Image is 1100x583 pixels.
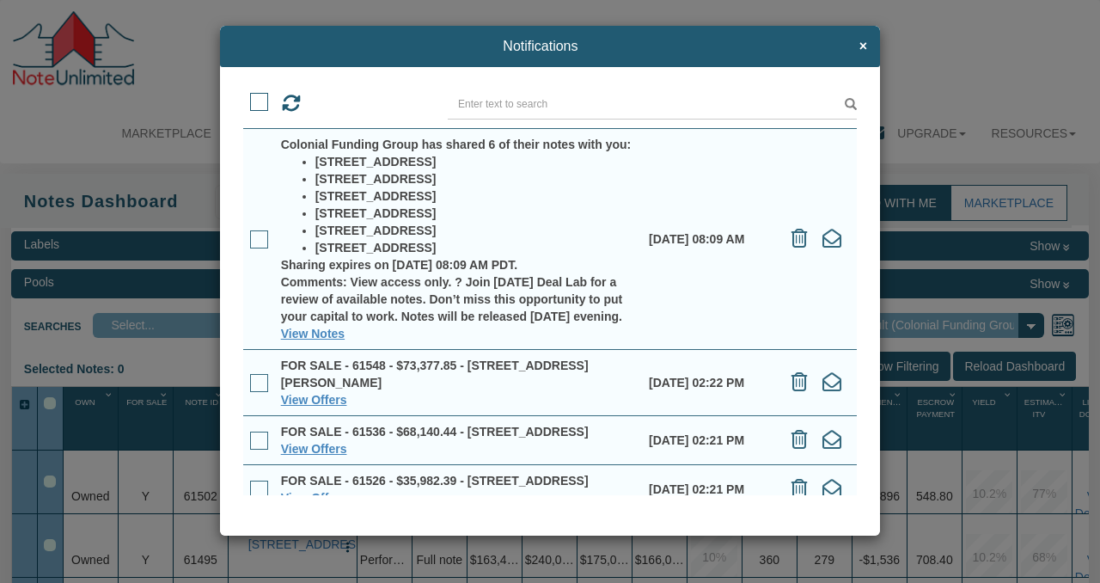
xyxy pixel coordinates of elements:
span: × [859,39,867,54]
li: [STREET_ADDRESS] [315,153,635,170]
div: FOR SALE - 61536 - $68,140.44 - [STREET_ADDRESS] [281,423,635,440]
span: Notifications [233,39,848,54]
td: [DATE] 08:09 AM [642,128,777,349]
div: Colonial Funding Group has shared 6 of their notes with you: [281,136,635,153]
li: [STREET_ADDRESS] [315,187,635,205]
a: View Offers [281,442,347,456]
li: [STREET_ADDRESS] [315,205,635,222]
input: Enter text to search [448,90,857,120]
td: [DATE] 02:21 PM [642,464,777,513]
a: View Offers [281,393,347,407]
td: [DATE] 02:21 PM [642,415,777,464]
li: [STREET_ADDRESS] [315,170,635,187]
a: View Notes [281,327,345,341]
div: FOR SALE - 61526 - $35,982.39 - [STREET_ADDRESS] [281,472,635,489]
div: Comments: View access only. ? Join [DATE] Deal Lab for a review of available notes. Don’t miss th... [281,273,635,325]
div: Sharing expires on [DATE] 08:09 AM PDT. [281,256,635,273]
a: View Offers [281,491,347,505]
li: [STREET_ADDRESS] [315,222,635,239]
div: FOR SALE - 61548 - $73,377.85 - [STREET_ADDRESS][PERSON_NAME] [281,357,635,391]
li: [STREET_ADDRESS] [315,239,635,256]
td: [DATE] 02:22 PM [642,349,777,415]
